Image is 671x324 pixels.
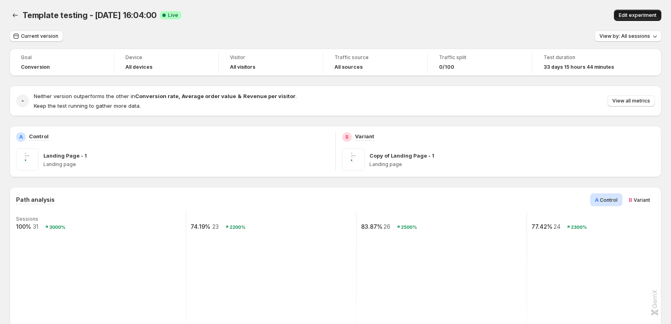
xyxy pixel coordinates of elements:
[125,64,152,70] h4: All devices
[599,33,650,39] span: View by: All sessions
[34,103,141,109] span: Keep the test running to gather more data.
[21,53,103,71] a: GoalConversion
[230,224,246,230] text: 2200%
[230,53,312,71] a: VisitorAll visitors
[629,197,632,203] span: B
[544,53,626,71] a: Test duration33 days 15 hours 44 minutes
[21,54,103,61] span: Goal
[439,53,521,71] a: Traffic split0/100
[19,134,23,140] h2: A
[595,197,599,203] span: A
[334,53,416,71] a: Traffic sourceAll sources
[10,31,63,42] button: Current version
[595,31,661,42] button: View by: All sessions
[345,134,349,140] h2: B
[369,161,655,168] p: Landing page
[544,54,626,61] span: Test duration
[212,223,219,230] text: 23
[334,54,416,61] span: Traffic source
[49,224,66,230] text: 3000%
[607,95,655,107] button: View all metrics
[135,93,179,99] strong: Conversion rate
[16,148,39,171] img: Landing Page - 1
[334,64,363,70] h4: All sources
[191,223,210,230] text: 74.19%
[384,223,390,230] text: 26
[43,152,87,160] p: Landing Page - 1
[612,98,650,104] span: View all metrics
[125,54,207,61] span: Device
[342,148,365,171] img: Copy of Landing Page - 1
[16,223,31,230] text: 100%
[571,224,587,230] text: 2300%
[33,223,38,230] text: 31
[29,132,49,140] p: Control
[230,54,312,61] span: Visitor
[238,93,242,99] strong: &
[23,10,157,20] span: Template testing - [DATE] 16:04:00
[16,196,55,204] h3: Path analysis
[531,223,552,230] text: 77.42%
[21,64,50,70] span: Conversion
[439,54,521,61] span: Traffic split
[614,10,661,21] button: Edit experiment
[355,132,374,140] p: Variant
[21,33,58,39] span: Current version
[634,197,650,203] span: Variant
[43,161,329,168] p: Landing page
[619,12,657,18] span: Edit experiment
[401,224,417,230] text: 2500%
[10,10,21,21] button: Back
[554,223,560,230] text: 24
[34,93,297,99] span: Neither version outperforms the other in .
[168,12,178,18] span: Live
[125,53,207,71] a: DeviceAll devices
[369,152,434,160] p: Copy of Landing Page - 1
[16,216,38,222] text: Sessions
[230,64,255,70] h4: All visitors
[600,197,618,203] span: Control
[361,223,382,230] text: 83.87%
[544,64,614,70] span: 33 days 15 hours 44 minutes
[182,93,236,99] strong: Average order value
[21,97,24,105] h2: -
[179,93,180,99] strong: ,
[243,93,295,99] strong: Revenue per visitor
[439,64,454,70] span: 0/100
